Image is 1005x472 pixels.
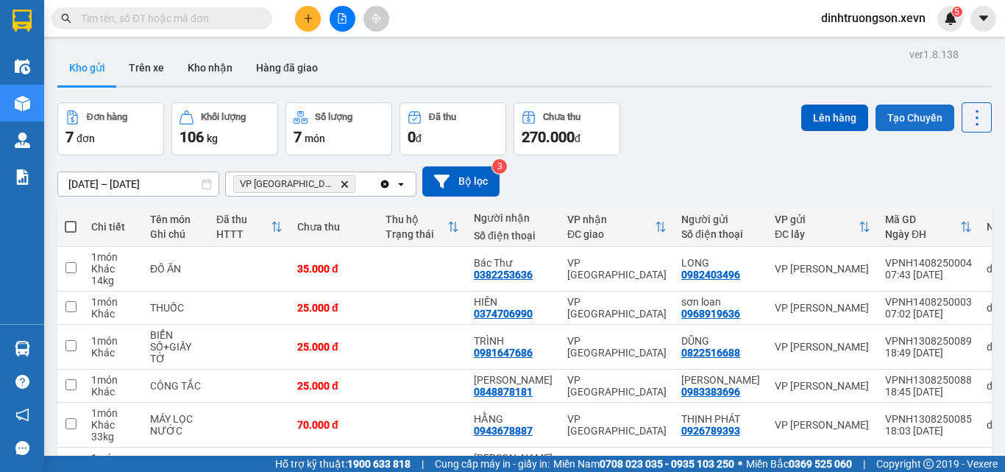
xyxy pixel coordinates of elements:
div: BIỂN SỐ+GIẤY TỜ [150,329,202,364]
div: CÔNG TẮC [150,380,202,392]
span: Miền Nam [553,456,734,472]
div: Ngày ĐH [885,228,960,240]
span: | [422,456,424,472]
div: Thu hộ [386,214,447,225]
span: Cung cấp máy in - giấy in: [435,456,550,472]
div: VP [GEOGRAPHIC_DATA] [567,257,667,281]
span: ⚪️ [738,461,742,467]
div: Khác [91,308,135,320]
div: 1 món [91,374,135,386]
th: Toggle SortBy [378,208,466,247]
div: 1 món [91,452,135,464]
div: VP gửi [775,214,859,225]
button: Số lượng7món [285,102,392,155]
div: 1 món [91,335,135,347]
div: VP [PERSON_NAME] [775,380,870,392]
div: 14 kg [91,275,135,286]
div: ver 1.8.138 [909,46,959,63]
img: warehouse-icon [15,341,30,356]
div: Đã thu [216,214,271,225]
input: Select a date range. [58,172,219,196]
div: Người gửi [681,214,760,225]
div: ĐC lấy [775,228,859,240]
button: Kho gửi [57,50,117,85]
div: 25.000 đ [297,380,371,392]
div: 0848878181 [474,386,533,398]
button: Tạo Chuyến [876,105,954,131]
span: notification [15,408,29,422]
img: warehouse-icon [15,96,30,111]
div: Khối lượng [201,112,246,122]
span: đ [416,133,422,144]
div: Khác [91,263,135,275]
span: search [61,13,71,24]
div: 0822516688 [681,347,740,359]
div: Số điện thoại [474,230,553,242]
div: ĐỒ ĂN [150,263,202,275]
div: HẰNG [474,413,553,425]
button: file-add [330,6,355,32]
div: 18:49 [DATE] [885,347,972,359]
span: 270.000 [522,128,575,146]
div: DŨNG [681,335,760,347]
div: 18:45 [DATE] [885,386,972,398]
button: Chưa thu270.000đ [514,102,620,155]
div: 0374706990 [474,308,533,320]
div: 18:03 [DATE] [885,425,972,437]
div: VP [PERSON_NAME] [775,302,870,314]
span: question-circle [15,375,29,389]
span: dinhtruongson.xevn [809,9,937,27]
div: 0968919636 [681,308,740,320]
div: 0926789393 [681,425,740,437]
span: 7 [294,128,302,146]
div: sơn loan [681,296,760,308]
img: warehouse-icon [15,133,30,148]
img: logo-vxr [13,10,32,32]
button: Đã thu0đ [399,102,506,155]
div: VP [GEOGRAPHIC_DATA] [567,296,667,320]
div: VP [PERSON_NAME] [775,341,870,353]
div: PHÙNG TIẾN THÀNH [681,374,760,386]
div: 07:43 [DATE] [885,269,972,281]
div: 25.000 đ [297,341,371,353]
span: aim [371,13,381,24]
button: Đơn hàng7đơn [57,102,164,155]
div: 1 món [91,407,135,419]
span: kg [207,133,218,144]
div: Khác [91,386,135,398]
strong: 1900 633 818 [347,458,411,470]
div: VPNH1308250085 [885,413,972,425]
span: VP Nam Định, close by backspace [233,175,355,193]
div: VP [GEOGRAPHIC_DATA] [567,413,667,437]
span: | [863,456,865,472]
button: Kho nhận [176,50,244,85]
div: VP [PERSON_NAME] [775,419,870,431]
strong: 0708 023 035 - 0935 103 250 [600,458,734,470]
div: MÁY LỌC NƯỚC [150,413,202,437]
span: message [15,441,29,455]
div: VPNH1308250088 [885,374,972,386]
div: VPNH1408250004 [885,257,972,269]
span: 7 [65,128,74,146]
button: plus [295,6,321,32]
div: Đã thu [429,112,456,122]
div: 07:02 [DATE] [885,308,972,320]
div: Tên món [150,214,202,225]
sup: 5 [952,7,962,17]
div: TRÌNH [474,335,553,347]
div: Khác [91,347,135,359]
span: 5 [954,7,959,17]
div: VP [GEOGRAPHIC_DATA] [567,335,667,359]
sup: 3 [492,159,507,174]
div: TRẦN NGỌC [474,374,553,386]
button: Lên hàng [801,105,868,131]
span: Miền Bắc [746,456,852,472]
div: LONG [681,257,760,269]
span: món [305,133,325,144]
button: Hàng đã giao [244,50,330,85]
th: Toggle SortBy [878,208,979,247]
div: VPNH1308250089 [885,335,972,347]
div: ĐC giao [567,228,655,240]
img: icon-new-feature [944,12,957,25]
svg: open [395,178,407,190]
